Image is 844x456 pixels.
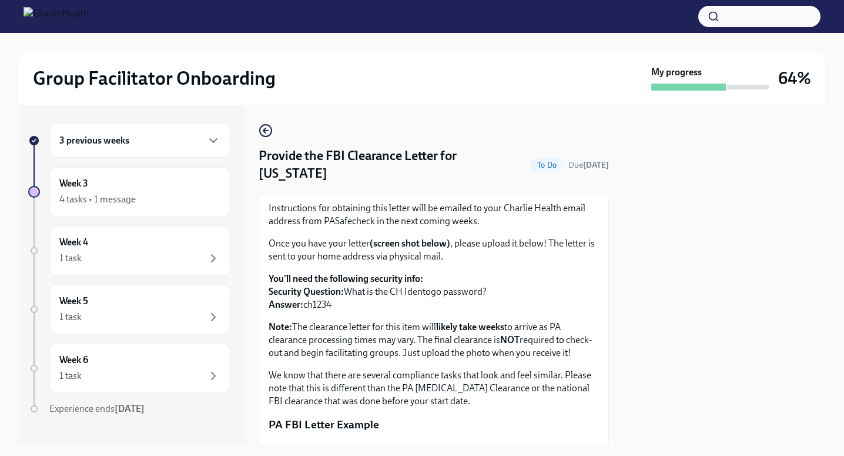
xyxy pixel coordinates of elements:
[59,134,129,147] h6: 3 previous weeks
[59,311,82,324] div: 1 task
[28,167,230,217] a: Week 34 tasks • 1 message
[59,236,88,249] h6: Week 4
[568,160,609,170] span: Due
[49,403,145,414] span: Experience ends
[33,66,276,90] h2: Group Facilitator Onboarding
[28,226,230,275] a: Week 41 task
[59,295,88,308] h6: Week 5
[59,193,136,206] div: 4 tasks • 1 message
[436,321,504,332] strong: likely take weeks
[269,321,599,360] p: The clearance letter for this item will to arrive as PA clearance processing times may vary. The ...
[269,299,303,310] strong: Answer:
[269,321,292,332] strong: Note:
[269,286,344,297] strong: Security Question:
[500,334,520,345] strong: NOT
[583,160,609,170] strong: [DATE]
[370,238,450,249] strong: (screen shot below)
[269,273,423,284] strong: You'll need the following security info:
[28,344,230,393] a: Week 61 task
[568,159,609,171] span: September 2nd, 2025 10:00
[269,202,599,228] p: Instructions for obtaining this letter will be emailed to your Charlie Health email address from ...
[59,370,82,382] div: 1 task
[59,252,82,265] div: 1 task
[269,237,599,263] p: Once you have your letter , please upload it below! The letter is sent to your home address via p...
[530,161,564,169] span: To Do
[269,417,599,432] p: PA FBI Letter Example
[59,177,88,190] h6: Week 3
[651,66,702,79] strong: My progress
[269,272,599,311] p: What is the CH Identogo password? ch1234
[115,403,145,414] strong: [DATE]
[269,369,599,408] p: We know that there are several compliance tasks that look and feel similar. Please note that this...
[778,68,811,89] h3: 64%
[49,124,230,158] div: 3 previous weeks
[259,147,525,182] h4: Provide the FBI Clearance Letter for [US_STATE]
[59,354,88,367] h6: Week 6
[24,7,89,26] img: CharlieHealth
[28,285,230,334] a: Week 51 task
